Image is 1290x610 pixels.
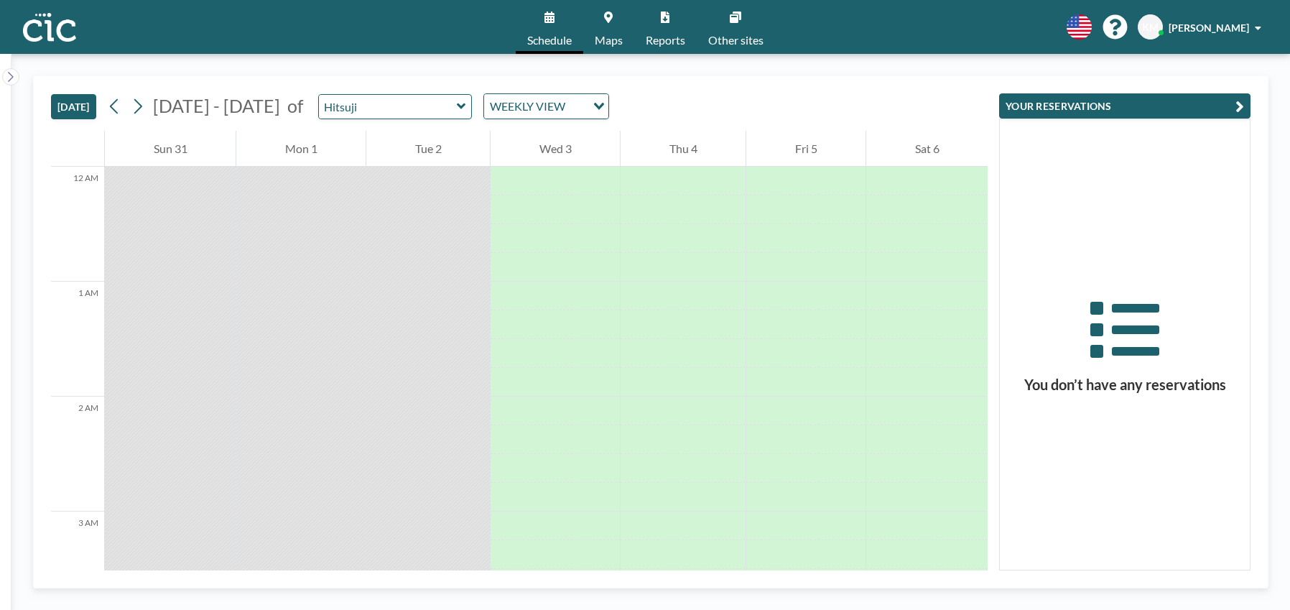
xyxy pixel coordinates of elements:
[51,167,104,282] div: 12 AM
[236,131,366,167] div: Mon 1
[153,95,280,116] span: [DATE] - [DATE]
[708,34,764,46] span: Other sites
[621,131,746,167] div: Thu 4
[23,13,76,42] img: organization-logo
[51,94,96,119] button: [DATE]
[287,95,303,117] span: of
[491,131,620,167] div: Wed 3
[746,131,866,167] div: Fri 5
[527,34,572,46] span: Schedule
[570,97,585,116] input: Search for option
[646,34,685,46] span: Reports
[105,131,236,167] div: Sun 31
[51,282,104,397] div: 1 AM
[866,131,988,167] div: Sat 6
[487,97,568,116] span: WEEKLY VIEW
[1142,21,1159,34] span: KM
[484,94,608,119] div: Search for option
[366,131,490,167] div: Tue 2
[1169,22,1249,34] span: [PERSON_NAME]
[319,95,457,119] input: Hitsuji
[999,93,1250,119] button: YOUR RESERVATIONS
[595,34,623,46] span: Maps
[51,397,104,512] div: 2 AM
[1000,376,1250,394] h3: You don’t have any reservations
